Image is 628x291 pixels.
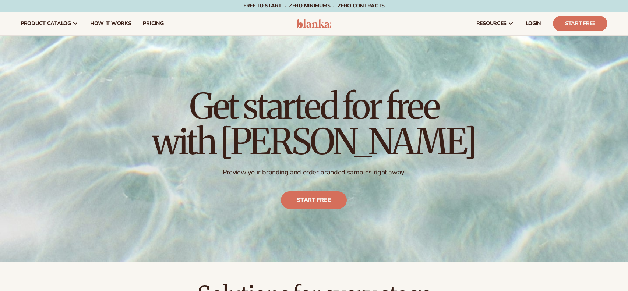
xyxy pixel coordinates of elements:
span: Free to start · ZERO minimums · ZERO contracts [243,2,385,9]
a: Start Free [553,16,607,31]
img: logo [297,19,332,28]
a: LOGIN [520,12,547,35]
a: pricing [137,12,169,35]
span: LOGIN [526,21,541,26]
span: pricing [143,21,163,26]
h1: Get started for free with [PERSON_NAME] [152,89,476,159]
a: resources [470,12,520,35]
p: Preview your branding and order branded samples right away. [152,168,476,177]
a: product catalog [15,12,84,35]
span: product catalog [21,21,71,26]
span: resources [476,21,507,26]
a: How It Works [84,12,137,35]
span: How It Works [90,21,131,26]
a: Start free [281,191,347,209]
